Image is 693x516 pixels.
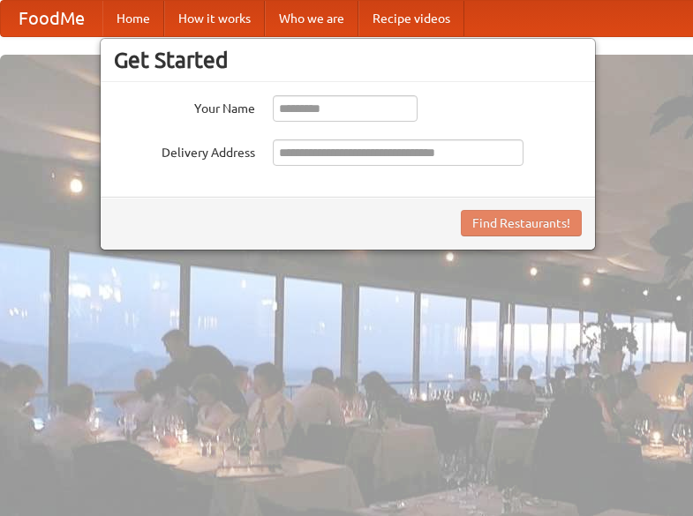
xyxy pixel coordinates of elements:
[1,1,102,36] a: FoodMe
[114,95,255,117] label: Your Name
[114,139,255,161] label: Delivery Address
[265,1,358,36] a: Who we are
[102,1,164,36] a: Home
[114,47,582,73] h3: Get Started
[164,1,265,36] a: How it works
[358,1,464,36] a: Recipe videos
[461,210,582,236] button: Find Restaurants!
